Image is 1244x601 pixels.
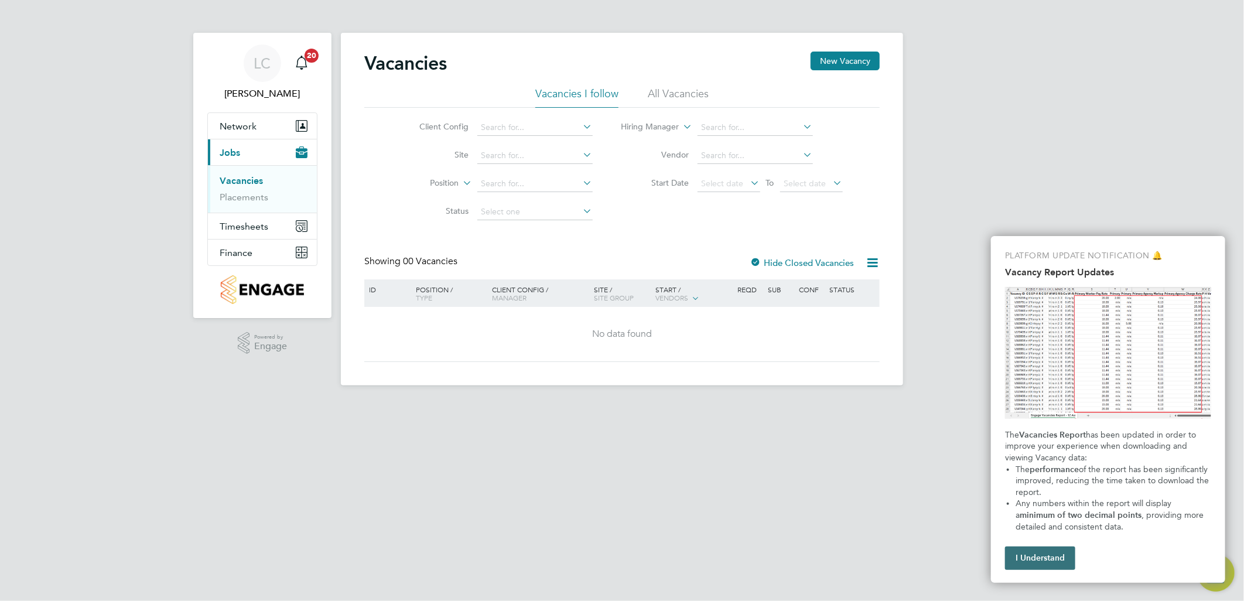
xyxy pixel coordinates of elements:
[392,177,459,189] label: Position
[594,293,634,302] span: Site Group
[1005,430,1019,440] span: The
[305,49,319,63] span: 20
[366,328,878,340] div: No data found
[477,176,593,192] input: Search for...
[827,279,878,299] div: Status
[477,148,593,164] input: Search for...
[402,149,469,160] label: Site
[702,178,744,189] span: Select date
[1016,498,1174,520] span: Any numbers within the report will display a
[622,149,689,160] label: Vendor
[402,121,469,132] label: Client Config
[592,279,653,308] div: Site /
[492,293,527,302] span: Manager
[207,45,317,101] a: Go to account details
[193,33,331,318] nav: Main navigation
[655,293,688,302] span: Vendors
[811,52,880,70] button: New Vacancy
[364,52,447,75] h2: Vacancies
[254,56,271,71] span: LC
[254,332,287,342] span: Powered by
[220,175,263,186] a: Vacancies
[207,275,317,304] a: Go to home page
[221,275,303,304] img: countryside-properties-logo-retina.png
[734,279,765,299] div: Reqd
[612,121,679,133] label: Hiring Manager
[220,221,268,232] span: Timesheets
[1020,510,1142,520] strong: minimum of two decimal points
[622,177,689,188] label: Start Date
[535,87,618,108] li: Vacancies I follow
[220,147,240,158] span: Jobs
[652,279,734,309] div: Start /
[477,204,593,220] input: Select one
[220,192,268,203] a: Placements
[220,247,252,258] span: Finance
[489,279,592,308] div: Client Config /
[403,255,457,267] span: 00 Vacancies
[750,257,854,268] label: Hide Closed Vacancies
[366,279,407,299] div: ID
[407,279,489,308] div: Position /
[1005,287,1211,419] img: Highlight Columns with Numbers in the Vacancies Report
[254,342,287,351] span: Engage
[1016,465,1211,497] span: of the report has been significantly improved, reducing the time taken to download the report.
[477,119,593,136] input: Search for...
[698,119,813,136] input: Search for...
[1005,547,1075,570] button: I Understand
[1019,430,1086,440] strong: Vacancies Report
[1005,430,1198,463] span: has been updated in order to improve your experience when downloading and viewing Vacancy data:
[416,293,432,302] span: Type
[1016,465,1030,474] span: The
[648,87,709,108] li: All Vacancies
[364,255,460,268] div: Showing
[1016,510,1206,532] span: , providing more detailed and consistent data.
[220,121,257,132] span: Network
[402,206,469,216] label: Status
[1005,250,1211,262] p: PLATFORM UPDATE NOTIFICATION 🔔
[991,236,1225,583] div: Vacancy Report Updates
[698,148,813,164] input: Search for...
[1030,465,1079,474] strong: performance
[796,279,826,299] div: Conf
[763,175,778,190] span: To
[765,279,796,299] div: Sub
[207,87,317,101] span: Luke Collins
[1005,267,1211,278] h2: Vacancy Report Updates
[784,178,826,189] span: Select date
